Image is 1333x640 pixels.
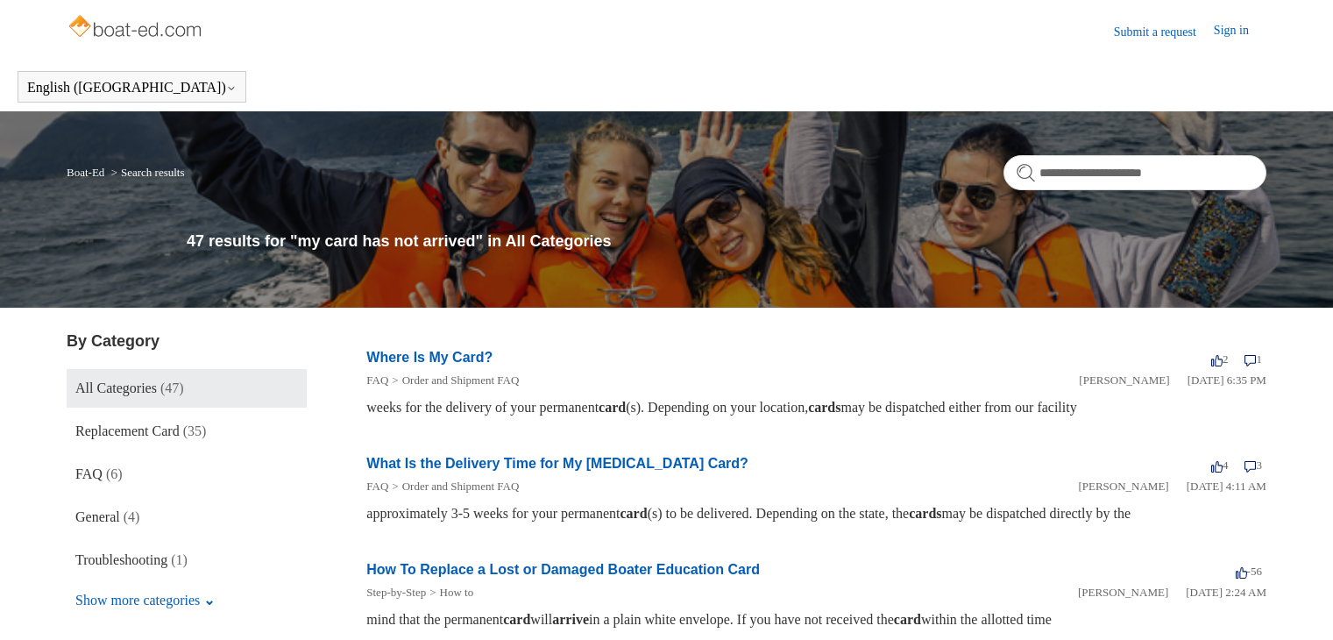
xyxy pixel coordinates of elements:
[1003,155,1266,190] input: Search
[366,372,388,389] li: FAQ
[75,423,180,438] span: Replacement Card
[67,11,206,46] img: Boat-Ed Help Center home page
[366,586,426,599] a: Step-by-Step
[402,480,520,493] a: Order and Shipment FAQ
[27,80,237,96] button: English ([GEOGRAPHIC_DATA])
[187,230,1266,253] h1: 47 results for "my card has not arrived" in All Categories
[171,552,188,567] span: (1)
[366,350,493,365] a: Where Is My Card?
[67,166,104,179] a: Boat-Ed
[366,480,388,493] a: FAQ
[1078,584,1168,601] li: [PERSON_NAME]
[366,373,388,387] a: FAQ
[75,509,120,524] span: General
[67,166,108,179] li: Boat-Ed
[67,498,307,537] a: General (4)
[75,466,103,481] span: FAQ
[426,584,473,601] li: How to
[183,423,207,438] span: (35)
[366,456,748,471] a: What Is the Delivery Time for My [MEDICAL_DATA] Card?
[1244,459,1262,472] span: 3
[1211,352,1229,366] span: 2
[67,369,307,408] a: All Categories (47)
[388,478,519,495] li: Order and Shipment FAQ
[67,330,307,353] h3: By Category
[388,372,519,389] li: Order and Shipment FAQ
[366,562,760,577] a: How To Replace a Lost or Damaged Boater Education Card
[1187,480,1266,493] time: 03/14/2022, 04:11
[108,166,185,179] li: Search results
[67,541,307,580] a: Troubleshooting (1)
[67,455,307,494] a: FAQ (6)
[894,612,921,627] em: card
[1244,352,1262,366] span: 1
[366,503,1266,524] div: approximately 3-5 weeks for your permanent (s) to be delivered. Depending on the state, the may b...
[366,397,1266,418] div: weeks for the delivery of your permanent (s). Depending on your location, may be dispatched eithe...
[1236,565,1262,578] span: -56
[1078,478,1168,495] li: [PERSON_NAME]
[909,506,941,521] em: cards
[440,586,474,599] a: How to
[75,380,157,395] span: All Categories
[75,552,167,567] span: Troubleshooting
[67,412,307,451] a: Replacement Card (35)
[1188,373,1266,387] time: 01/05/2024, 18:35
[1186,586,1266,599] time: 03/11/2022, 02:24
[366,478,388,495] li: FAQ
[1114,23,1214,41] a: Submit a request
[808,400,840,415] em: cards
[620,506,648,521] em: card
[1211,459,1229,472] span: 4
[402,373,520,387] a: Order and Shipment FAQ
[1214,21,1266,42] a: Sign in
[67,584,223,617] button: Show more categories
[599,400,626,415] em: card
[124,509,140,524] span: (4)
[106,466,123,481] span: (6)
[160,380,184,395] span: (47)
[552,612,589,627] em: arrive
[366,584,426,601] li: Step-by-Step
[503,612,530,627] em: card
[1079,372,1169,389] li: [PERSON_NAME]
[366,609,1266,630] div: mind that the permanent will in a plain white envelope. If you have not received the within the a...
